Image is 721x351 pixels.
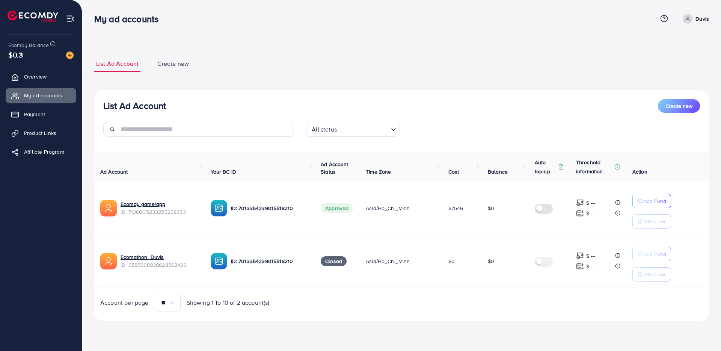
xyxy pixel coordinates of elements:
span: Product Links [24,129,56,137]
img: top-up amount [576,199,584,207]
a: My ad accounts [6,88,76,103]
img: top-up amount [576,209,584,217]
p: Add Fund [643,197,666,206]
p: $ --- [586,209,596,218]
span: $0.3 [8,49,23,60]
p: Threshold information [576,158,613,176]
h3: My ad accounts [94,14,164,24]
span: Cost [448,168,459,175]
p: Auto top-up [535,158,557,176]
span: Create new [157,59,189,68]
img: menu [66,14,75,23]
a: Product Links [6,126,76,141]
span: Ad Account [100,168,128,175]
span: Affiliate Program [24,148,64,156]
img: image [66,51,74,59]
span: Time Zone [366,168,391,175]
img: ic-ads-acc.e4c84228.svg [100,200,117,216]
p: $ --- [586,251,596,260]
p: Withdraw [643,270,665,279]
span: ID: 6885968938828562433 [121,261,199,269]
p: $ --- [586,198,596,207]
img: logo [8,11,58,22]
a: Overview [6,69,76,84]
p: $ --- [586,262,596,271]
div: <span class='underline'>Ecomdy game/app</span></br>7136005233255268353 [121,200,199,216]
button: Withdraw [632,214,671,228]
span: Balance [488,168,508,175]
img: ic-ba-acc.ded83a64.svg [211,200,227,216]
a: Duvis [680,14,709,24]
p: ID: 7013354239015518210 [231,204,309,213]
span: $7546 [448,204,463,212]
span: Approved [321,203,353,213]
button: Add Fund [632,247,671,261]
span: Ecomdy Balance [8,41,49,49]
p: Withdraw [643,217,665,226]
span: Account per page [100,298,149,307]
p: Add Fund [643,250,666,259]
div: Search for option [306,122,400,137]
span: Your BC ID [211,168,237,175]
p: ID: 7013354239015518210 [231,257,309,266]
a: Ecomdy game/app [121,200,165,208]
h3: List Ad Account [103,100,166,111]
a: Affiliate Program [6,144,76,159]
span: My ad accounts [24,92,62,99]
input: Search for option [339,123,388,135]
img: ic-ba-acc.ded83a64.svg [211,253,227,269]
span: Closed [321,256,347,266]
span: Create new [665,102,692,110]
span: Asia/Ho_Chi_Minh [366,204,410,212]
button: Add Fund [632,194,671,208]
span: $0 [448,257,455,265]
img: top-up amount [576,262,584,270]
span: $0 [488,204,494,212]
img: top-up amount [576,252,584,260]
a: Payment [6,107,76,122]
button: Create new [658,99,700,113]
span: All status [310,124,338,135]
span: $0 [488,257,494,265]
span: Overview [24,73,47,80]
div: <span class='underline'>Ecomathon_Duvis</span></br>6885968938828562433 [121,253,199,269]
span: List Ad Account [96,59,139,68]
span: Showing 1 To 10 of 2 account(s) [187,298,270,307]
span: Action [632,168,647,175]
span: ID: 7136005233255268353 [121,208,199,216]
iframe: Chat [689,317,715,345]
button: Withdraw [632,267,671,281]
img: ic-ads-acc.e4c84228.svg [100,253,117,269]
a: Ecomathon_Duvis [121,253,164,261]
span: Payment [24,110,45,118]
span: Asia/Ho_Chi_Minh [366,257,410,265]
p: Duvis [695,14,709,23]
span: Ad Account Status [321,160,348,175]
